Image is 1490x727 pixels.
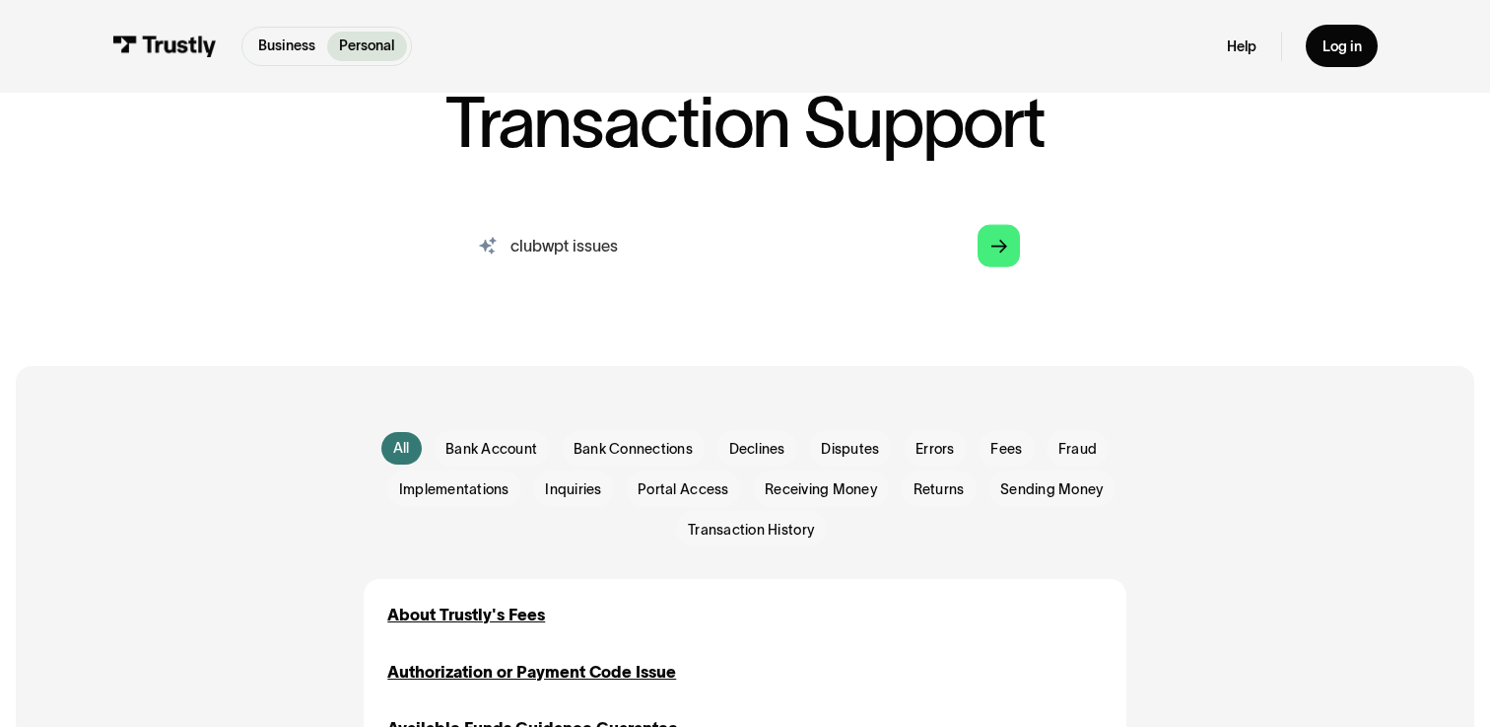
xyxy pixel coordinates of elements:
[545,479,601,499] span: Inquiries
[915,439,955,459] span: Errors
[454,213,1037,277] form: Search
[454,213,1037,277] input: search
[387,660,676,684] a: Authorization or Payment Code Issue
[445,87,1045,157] h1: Transaction Support
[729,439,785,459] span: Declines
[364,430,1126,546] form: Email Form
[381,432,422,465] a: All
[821,439,879,459] span: Disputes
[339,36,394,56] p: Personal
[638,479,728,499] span: Portal Access
[399,479,509,499] span: Implementations
[1058,439,1097,459] span: Fraud
[1000,479,1103,499] span: Sending Money
[1322,37,1362,56] div: Log in
[393,438,410,458] div: All
[688,520,814,540] span: Transaction History
[1306,25,1378,67] a: Log in
[246,32,327,61] a: Business
[1227,37,1256,56] a: Help
[112,36,217,57] img: Trustly Logo
[765,479,877,499] span: Receiving Money
[327,32,406,61] a: Personal
[258,36,315,56] p: Business
[914,479,965,499] span: Returns
[445,439,537,459] span: Bank Account
[387,603,545,626] a: About Trustly's Fees
[990,439,1022,459] span: Fees
[574,439,693,459] span: Bank Connections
